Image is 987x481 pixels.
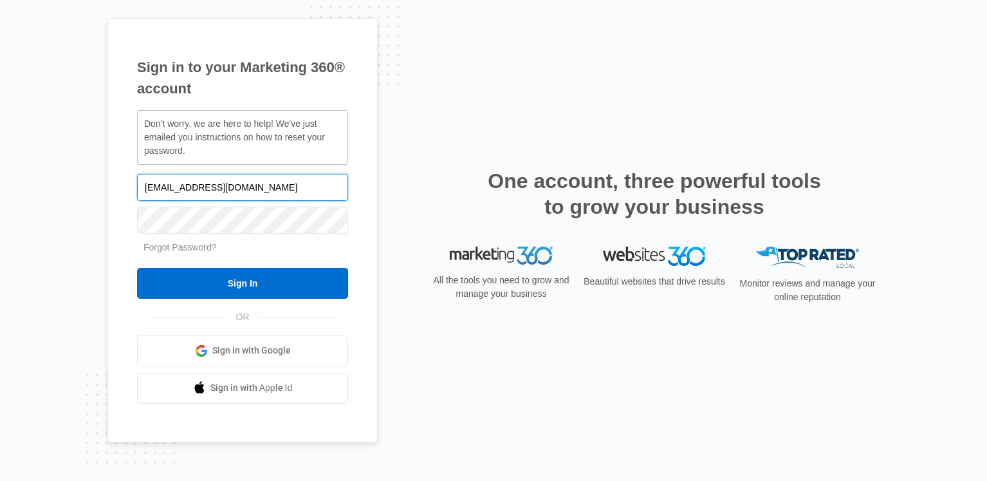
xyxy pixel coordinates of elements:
a: Sign in with Apple Id [137,373,348,404]
img: Marketing 360 [450,247,553,265]
span: Sign in with Apple Id [210,381,293,395]
span: Don't worry, we are here to help! We've just emailed you instructions on how to reset your password. [144,118,325,156]
a: Sign in with Google [137,335,348,366]
img: Top Rated Local [756,247,859,268]
img: Websites 360 [603,247,706,265]
span: Sign in with Google [212,344,291,357]
h2: One account, three powerful tools to grow your business [484,168,825,220]
h1: Sign in to your Marketing 360® account [137,57,348,99]
a: Forgot Password? [143,242,217,252]
p: All the tools you need to grow and manage your business [429,274,573,301]
p: Monitor reviews and manage your online reputation [735,277,880,304]
span: OR [227,310,259,324]
input: Sign In [137,268,348,299]
input: Email [137,174,348,201]
p: Beautiful websites that drive results [582,275,726,288]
